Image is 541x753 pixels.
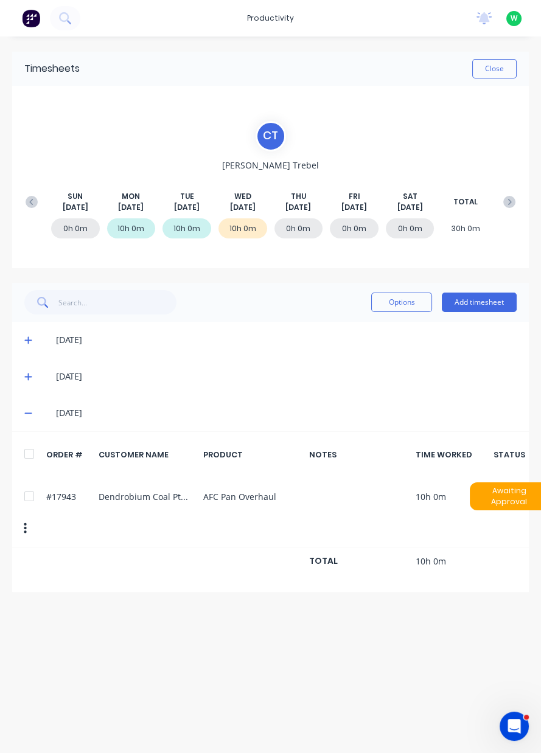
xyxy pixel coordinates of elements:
[63,202,88,213] span: [DATE]
[291,191,306,202] span: THU
[256,121,286,151] div: C T
[501,449,517,460] div: STATUS
[56,370,517,383] div: [DATE]
[234,191,251,202] span: WED
[403,191,417,202] span: SAT
[241,9,300,27] div: productivity
[58,290,177,314] input: Search...
[218,218,267,238] div: 10h 0m
[230,202,256,213] span: [DATE]
[222,159,319,172] span: [PERSON_NAME] Trebel
[122,191,140,202] span: MON
[99,449,196,460] div: CUSTOMER NAME
[180,191,194,202] span: TUE
[162,218,211,238] div: 10h 0m
[46,449,92,460] div: ORDER #
[174,202,200,213] span: [DATE]
[348,191,360,202] span: FRI
[51,218,100,238] div: 0h 0m
[416,449,495,460] div: TIME WORKED
[453,196,478,207] span: TOTAL
[330,218,379,238] div: 0h 0m
[309,449,408,460] div: NOTES
[68,191,83,202] span: SUN
[397,202,423,213] span: [DATE]
[442,293,517,312] button: Add timesheet
[386,218,435,238] div: 0h 0m
[24,61,80,76] div: Timesheets
[472,59,517,78] button: Close
[56,406,517,420] div: [DATE]
[118,202,144,213] span: [DATE]
[341,202,367,213] span: [DATE]
[56,333,517,347] div: [DATE]
[500,712,529,741] iframe: Intercom live chat
[511,13,517,24] span: W
[22,9,40,27] img: Factory
[274,218,323,238] div: 0h 0m
[285,202,311,213] span: [DATE]
[441,218,490,238] div: 30h 0m
[371,293,432,312] button: Options
[203,449,302,460] div: PRODUCT
[107,218,156,238] div: 10h 0m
